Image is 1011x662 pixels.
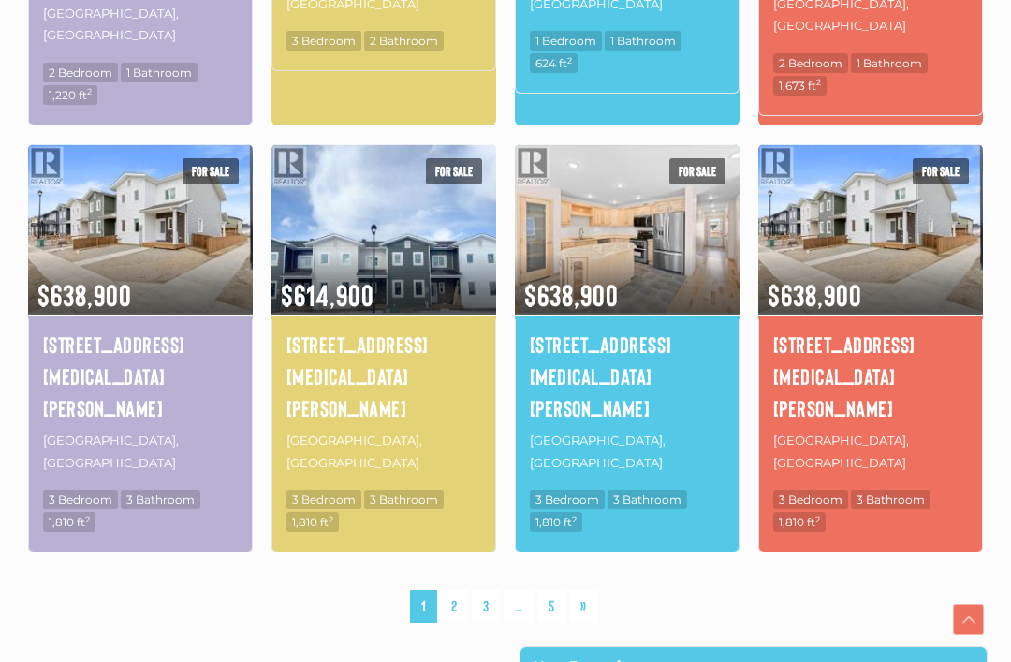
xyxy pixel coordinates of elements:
span: 1 Bedroom [530,31,602,51]
p: [GEOGRAPHIC_DATA], [GEOGRAPHIC_DATA] [286,428,481,476]
span: For sale [183,158,239,184]
sup: 2 [816,77,821,87]
span: 1 Bathroom [121,63,198,82]
a: [STREET_ADDRESS][MEDICAL_DATA][PERSON_NAME] [286,329,481,423]
span: 1 Bathroom [605,31,681,51]
span: 3 Bathroom [608,490,687,509]
a: 3 [472,590,500,623]
span: 3 Bedroom [773,490,848,509]
a: [STREET_ADDRESS][MEDICAL_DATA][PERSON_NAME] [530,329,725,423]
img: 216 WITCH HAZEL DRIVE, Whitehorse, Yukon [271,141,496,317]
span: For sale [669,158,725,184]
span: 3 Bedroom [286,490,361,509]
span: 3 Bathroom [851,490,930,509]
span: 2 Bedroom [773,53,848,73]
img: 214 WITCH HAZEL DRIVE, Whitehorse, Yukon [758,141,983,317]
span: 1,810 ft [286,512,339,532]
a: » [569,590,597,623]
span: 1 Bathroom [851,53,928,73]
sup: 2 [87,86,92,96]
p: [GEOGRAPHIC_DATA], [GEOGRAPHIC_DATA] [43,428,238,476]
span: 624 ft [530,53,578,73]
span: 2 Bedroom [43,63,118,82]
span: $614,900 [271,253,496,315]
sup: 2 [85,514,90,524]
a: 2 [440,590,468,623]
p: [GEOGRAPHIC_DATA], [GEOGRAPHIC_DATA] [530,428,725,476]
p: [GEOGRAPHIC_DATA], [GEOGRAPHIC_DATA] [773,428,968,476]
sup: 2 [567,55,572,66]
span: $638,900 [28,253,253,315]
a: [STREET_ADDRESS][MEDICAL_DATA][PERSON_NAME] [773,329,968,423]
sup: 2 [329,514,333,524]
img: 218 WITCH HAZEL DRIVE, Whitehorse, Yukon [515,141,740,317]
p: [GEOGRAPHIC_DATA], [GEOGRAPHIC_DATA] [43,1,238,49]
span: 1,220 ft [43,85,97,105]
span: 3 Bedroom [286,31,361,51]
span: 3 Bathroom [121,490,200,509]
span: 3 Bedroom [530,490,605,509]
span: 1,810 ft [530,512,582,532]
span: For sale [913,158,969,184]
span: 1,673 ft [773,76,827,96]
a: [STREET_ADDRESS][MEDICAL_DATA][PERSON_NAME] [43,329,238,423]
sup: 2 [572,514,577,524]
span: 1 [410,590,437,623]
span: 1,810 ft [773,512,826,532]
span: 3 Bedroom [43,490,118,509]
a: 5 [537,590,565,623]
span: 3 Bathroom [364,490,444,509]
span: 1,810 ft [43,512,95,532]
span: $638,900 [515,253,740,315]
span: … [504,590,534,623]
span: $638,900 [758,253,983,315]
span: For sale [426,158,482,184]
sup: 2 [815,514,820,524]
span: 2 Bathroom [364,31,444,51]
img: 212 WITCH HAZEL DRIVE, Whitehorse, Yukon [28,141,253,317]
